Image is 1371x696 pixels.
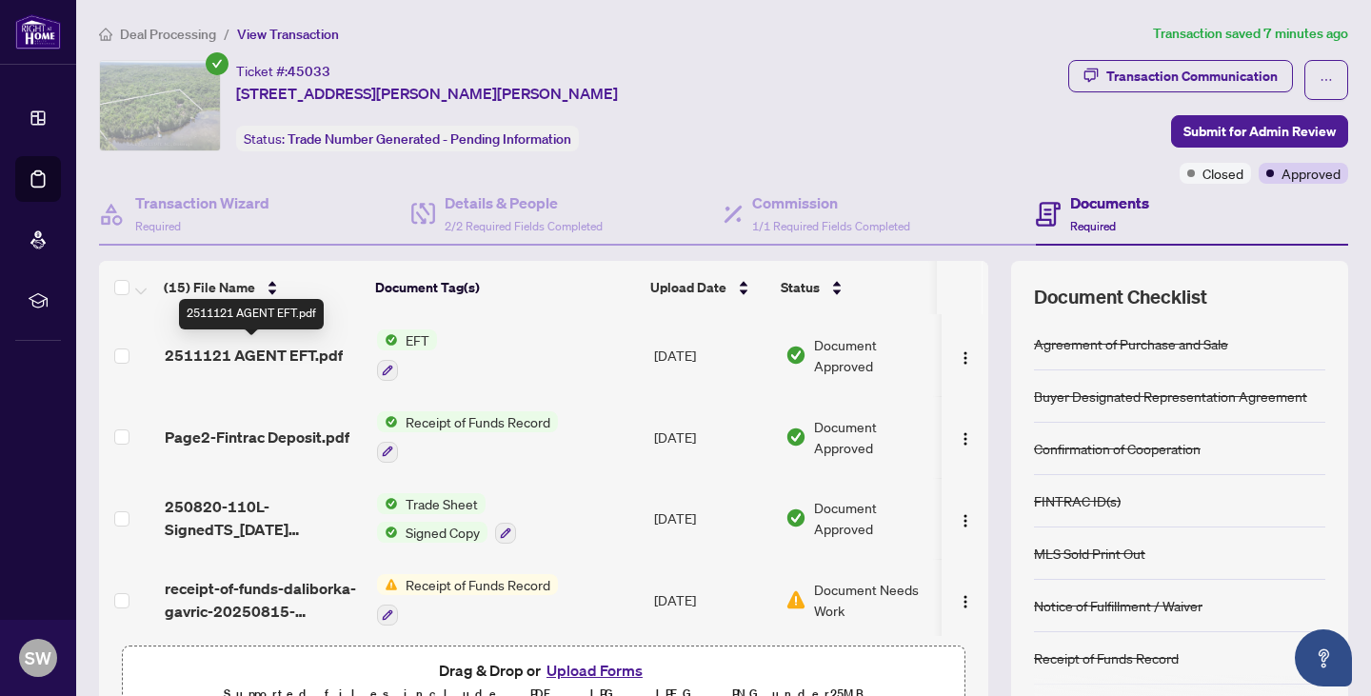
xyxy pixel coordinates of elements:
button: Status IconReceipt of Funds Record [377,411,558,463]
td: [DATE] [646,559,778,641]
span: receipt-of-funds-daliborka-gavric-20250815-113309.pdf [165,577,362,623]
div: Buyer Designated Representation Agreement [1034,386,1307,407]
div: 2511121 AGENT EFT.pdf [179,299,324,329]
img: Status Icon [377,574,398,595]
span: Closed [1202,163,1243,184]
div: Agreement of Purchase and Sale [1034,333,1228,354]
img: Logo [958,594,973,609]
li: / [224,23,229,45]
span: Upload Date [650,277,726,298]
span: EFT [398,329,437,350]
button: Logo [950,503,981,533]
th: Upload Date [643,261,773,314]
div: Notice of Fulfillment / Waiver [1034,595,1202,616]
span: Deal Processing [120,26,216,43]
h4: Commission [752,191,910,214]
button: Logo [950,340,981,370]
span: Page2-Fintrac Deposit.pdf [165,426,349,448]
td: [DATE] [646,396,778,478]
div: Ticket #: [236,60,330,82]
img: Status Icon [377,522,398,543]
img: Document Status [785,589,806,610]
span: Submit for Admin Review [1183,116,1336,147]
span: SW [25,645,51,671]
td: [DATE] [646,478,778,560]
span: Receipt of Funds Record [398,574,558,595]
span: Document Needs Work [814,579,934,621]
h4: Transaction Wizard [135,191,269,214]
img: Document Status [785,507,806,528]
span: View Transaction [237,26,339,43]
button: Upload Forms [541,658,648,683]
span: ellipsis [1320,73,1333,87]
h4: Details & People [445,191,603,214]
span: 45033 [288,63,330,80]
button: Transaction Communication [1068,60,1293,92]
span: Document Approved [814,334,934,376]
span: Document Checklist [1034,284,1207,310]
span: 2/2 Required Fields Completed [445,219,603,233]
img: Status Icon [377,329,398,350]
span: [STREET_ADDRESS][PERSON_NAME][PERSON_NAME] [236,82,618,105]
span: Document Approved [814,416,934,458]
article: Transaction saved 7 minutes ago [1153,23,1348,45]
div: Status: [236,126,579,151]
span: 1/1 Required Fields Completed [752,219,910,233]
span: Trade Sheet [398,493,486,514]
span: Required [135,219,181,233]
img: Logo [958,513,973,528]
div: MLS Sold Print Out [1034,543,1145,564]
button: Status IconTrade SheetStatus IconSigned Copy [377,493,516,545]
span: Signed Copy [398,522,487,543]
button: Logo [950,422,981,452]
span: check-circle [206,52,228,75]
th: Status [773,261,936,314]
button: Status IconReceipt of Funds Record [377,574,558,626]
span: 2511121 AGENT EFT.pdf [165,344,343,367]
img: Logo [958,431,973,447]
div: Confirmation of Cooperation [1034,438,1201,459]
th: Document Tag(s) [368,261,643,314]
td: [DATE] [646,314,778,396]
div: Transaction Communication [1106,61,1278,91]
h4: Documents [1070,191,1149,214]
button: Logo [950,585,981,615]
span: Status [781,277,820,298]
img: logo [15,14,61,50]
button: Open asap [1295,629,1352,686]
span: Trade Number Generated - Pending Information [288,130,571,148]
img: Status Icon [377,493,398,514]
button: Submit for Admin Review [1171,115,1348,148]
span: Document Approved [814,497,934,539]
button: Status IconEFT [377,329,437,381]
span: (15) File Name [164,277,255,298]
span: Receipt of Funds Record [398,411,558,432]
span: home [99,28,112,41]
th: (15) File Name [156,261,368,314]
img: Status Icon [377,411,398,432]
img: Logo [958,350,973,366]
span: Drag & Drop or [439,658,648,683]
div: Receipt of Funds Record [1034,647,1179,668]
span: 250820-110L-SignedTS_[DATE] 14_52_10.pdf [165,495,362,541]
img: Document Status [785,427,806,447]
img: IMG-X12239593_1.jpg [100,61,220,150]
span: Approved [1282,163,1341,184]
span: Required [1070,219,1116,233]
div: FINTRAC ID(s) [1034,490,1121,511]
img: Document Status [785,345,806,366]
